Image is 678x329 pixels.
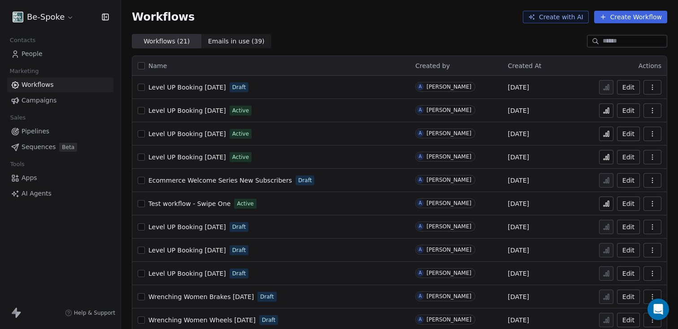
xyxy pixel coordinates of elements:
[419,246,422,253] div: A
[148,176,292,185] a: Ecommerce Welcome Series New Subscribers
[65,309,115,316] a: Help & Support
[208,37,265,46] span: Emails in use ( 39 )
[148,153,226,162] a: Level UP Booking [DATE]
[6,158,28,171] span: Tools
[132,11,195,23] span: Workflows
[419,200,422,207] div: A
[508,292,529,301] span: [DATE]
[617,266,640,281] button: Edit
[232,269,246,278] span: Draft
[426,107,471,113] div: [PERSON_NAME]
[617,197,640,211] button: Edit
[617,103,640,118] button: Edit
[148,199,230,208] a: Test workflow - Swipe One
[148,200,230,207] span: Test workflow - Swipe One
[148,129,226,138] a: Level UP Booking [DATE]
[232,83,246,91] span: Draft
[419,269,422,277] div: A
[508,129,529,138] span: [DATE]
[508,176,529,185] span: [DATE]
[7,47,113,61] a: People
[232,130,249,138] span: Active
[148,83,226,92] a: Level UP Booking [DATE]
[148,246,226,255] a: Level UP Booking [DATE]
[148,269,226,278] a: Level UP Booking [DATE]
[617,80,640,94] button: Edit
[6,111,30,124] span: Sales
[419,107,422,114] div: A
[419,316,422,323] div: A
[6,34,39,47] span: Contacts
[617,313,640,327] button: Edit
[148,107,226,114] span: Level UP Booking [DATE]
[262,316,275,324] span: Draft
[232,107,249,115] span: Active
[508,83,529,92] span: [DATE]
[426,84,471,90] div: [PERSON_NAME]
[426,293,471,299] div: [PERSON_NAME]
[232,223,246,231] span: Draft
[419,293,422,300] div: A
[6,64,43,78] span: Marketing
[148,223,226,231] span: Level UP Booking [DATE]
[426,247,471,253] div: [PERSON_NAME]
[508,269,529,278] span: [DATE]
[594,11,667,23] button: Create Workflow
[22,142,56,152] span: Sequences
[617,290,640,304] button: Edit
[7,124,113,139] a: Pipelines
[22,96,56,105] span: Campaigns
[617,220,640,234] button: Edit
[617,173,640,188] button: Edit
[508,199,529,208] span: [DATE]
[59,143,77,152] span: Beta
[148,293,254,300] span: Wrenching Women Brakes [DATE]
[508,222,529,231] span: [DATE]
[419,223,422,230] div: A
[648,299,669,320] div: Open Intercom Messenger
[148,316,256,324] span: Wrenching Women Wheels [DATE]
[232,246,246,254] span: Draft
[148,316,256,325] a: Wrenching Women Wheels [DATE]
[508,62,542,69] span: Created At
[7,186,113,201] a: AI Agents
[426,200,471,206] div: [PERSON_NAME]
[426,270,471,276] div: [PERSON_NAME]
[523,11,589,23] button: Create with AI
[22,189,52,198] span: AI Agents
[7,77,113,92] a: Workflows
[7,171,113,185] a: Apps
[74,309,115,316] span: Help & Support
[617,243,640,257] a: Edit
[419,176,422,184] div: A
[419,83,422,90] div: A
[7,140,113,154] a: SequencesBeta
[508,153,529,162] span: [DATE]
[617,150,640,164] button: Edit
[617,127,640,141] button: Edit
[508,106,529,115] span: [DATE]
[7,93,113,108] a: Campaigns
[148,270,226,277] span: Level UP Booking [DATE]
[298,176,312,184] span: Draft
[22,127,49,136] span: Pipelines
[426,154,471,160] div: [PERSON_NAME]
[426,177,471,183] div: [PERSON_NAME]
[22,173,37,183] span: Apps
[260,293,274,301] span: Draft
[148,61,167,71] span: Name
[148,177,292,184] span: Ecommerce Welcome Series New Subscribers
[237,200,253,208] span: Active
[148,222,226,231] a: Level UP Booking [DATE]
[232,153,249,161] span: Active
